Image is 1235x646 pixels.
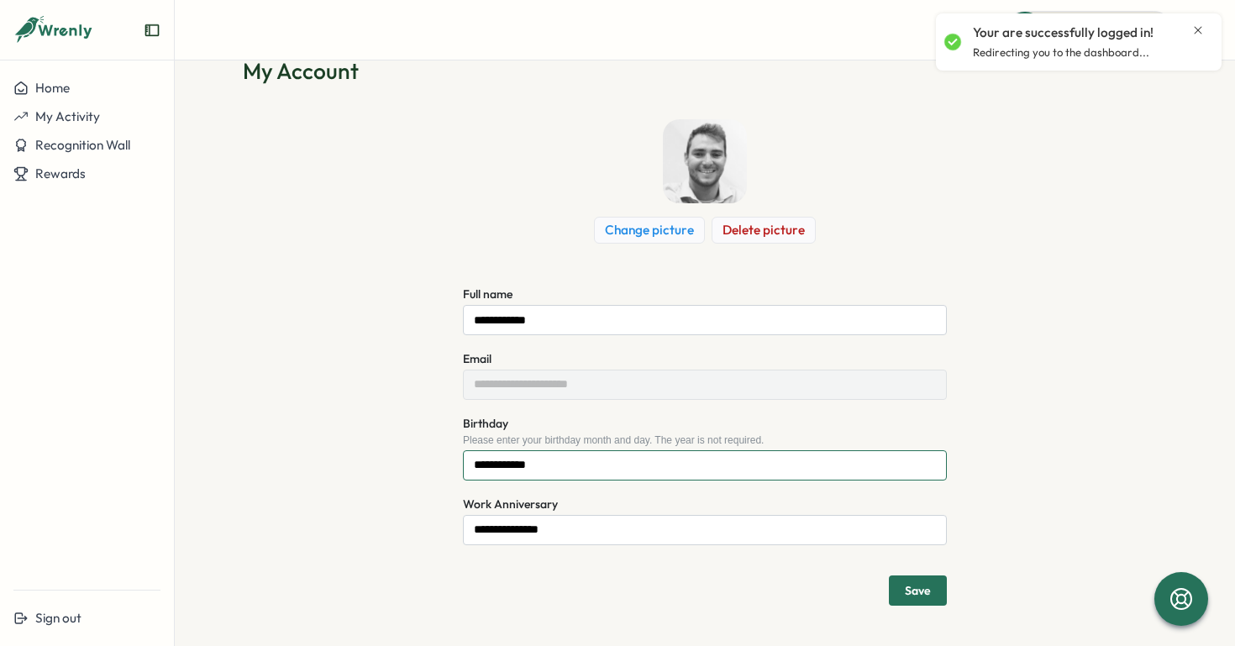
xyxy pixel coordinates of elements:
label: Work Anniversary [463,496,558,514]
label: Full name [463,286,512,304]
button: Change picture [594,217,705,244]
span: My Activity [35,108,100,124]
p: Your are successfully logged in! [973,24,1154,42]
label: Birthday [463,415,508,433]
h1: My Account [243,56,1167,86]
div: Please enter your birthday month and day. The year is not required. [463,434,947,446]
span: Rewards [35,165,86,181]
button: Quick Actions [1006,11,1173,48]
span: Sign out [35,610,81,626]
span: Home [35,80,70,96]
span: Recognition Wall [35,137,130,153]
p: Redirecting you to the dashboard... [973,45,1149,60]
span: Save [905,585,931,596]
button: Close notification [1191,24,1205,37]
img: chris.nelson [663,119,747,203]
label: Email [463,350,491,369]
button: Save [889,575,947,606]
button: Delete picture [712,217,816,244]
button: Expand sidebar [144,22,160,39]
